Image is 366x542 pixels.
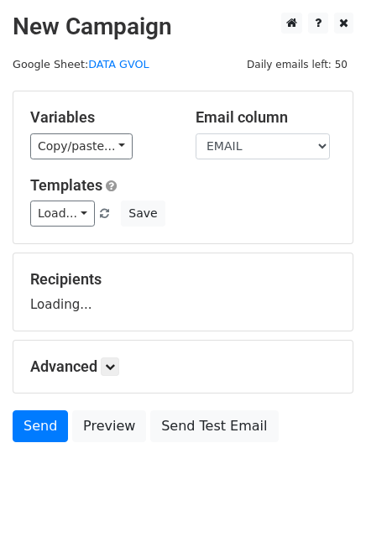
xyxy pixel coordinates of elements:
[13,410,68,442] a: Send
[196,108,336,127] h5: Email column
[121,201,165,227] button: Save
[30,270,336,314] div: Loading...
[150,410,278,442] a: Send Test Email
[241,58,353,70] a: Daily emails left: 50
[88,58,149,70] a: DATA GVOL
[30,201,95,227] a: Load...
[30,108,170,127] h5: Variables
[30,270,336,289] h5: Recipients
[13,13,353,41] h2: New Campaign
[30,133,133,159] a: Copy/paste...
[30,357,336,376] h5: Advanced
[241,55,353,74] span: Daily emails left: 50
[72,410,146,442] a: Preview
[30,176,102,194] a: Templates
[13,58,149,70] small: Google Sheet:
